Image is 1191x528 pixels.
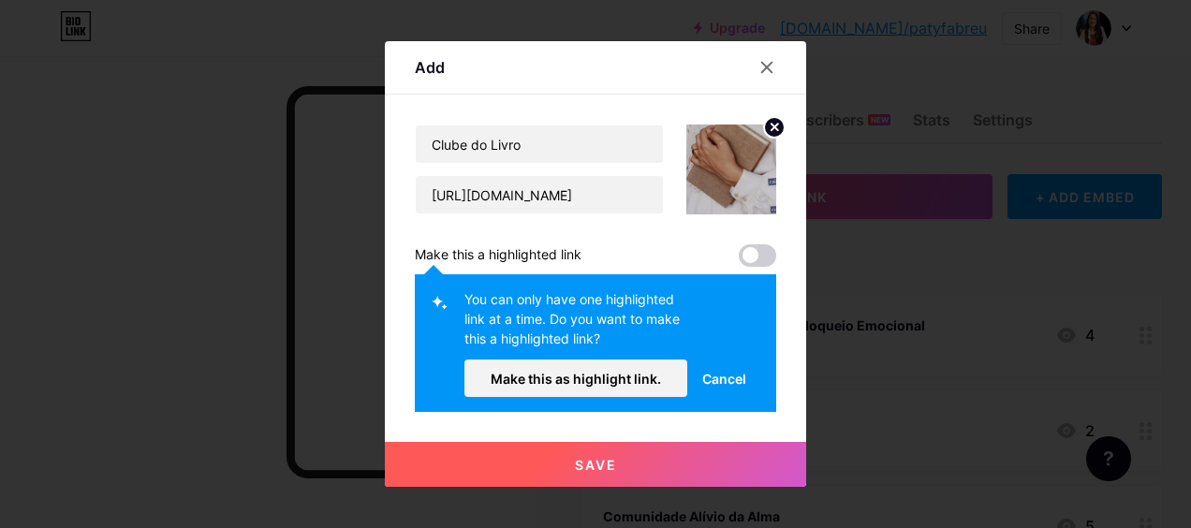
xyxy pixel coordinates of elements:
[464,289,687,359] div: You can only have one highlighted link at a time. Do you want to make this a highlighted link?
[385,442,806,487] button: Save
[464,359,687,397] button: Make this as highlight link.
[575,457,617,473] span: Save
[415,56,445,79] div: Add
[702,369,746,389] span: Cancel
[687,359,761,397] button: Cancel
[416,125,663,163] input: Title
[415,244,581,267] div: Make this a highlighted link
[416,176,663,213] input: URL
[686,125,776,214] img: link_thumbnail
[491,371,661,387] span: Make this as highlight link.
